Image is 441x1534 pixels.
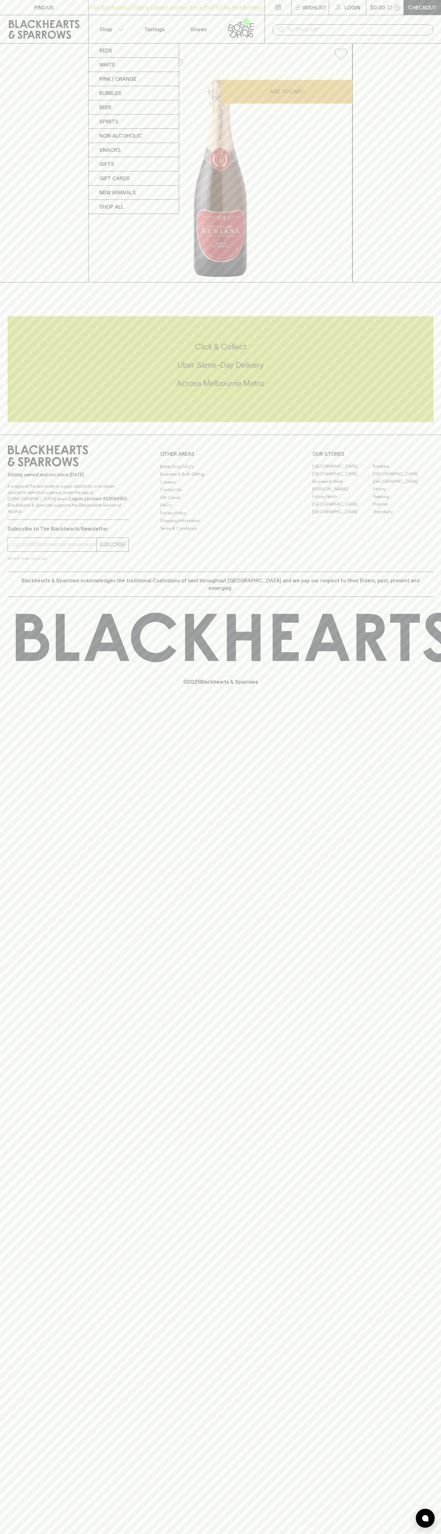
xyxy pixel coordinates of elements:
[89,72,179,86] a: Pink / Orange
[422,1515,428,1521] img: bubble-icon
[89,200,179,214] a: SHOP ALL
[99,160,114,168] p: Gifts
[89,143,179,157] a: Snacks
[89,58,179,72] a: White
[89,157,179,171] a: Gifts
[99,104,111,111] p: Beer
[99,47,112,54] p: Reds
[99,75,136,83] p: Pink / Orange
[99,61,115,68] p: White
[99,89,121,97] p: Bubbles
[99,189,136,196] p: New Arrivals
[99,146,121,154] p: Snacks
[99,175,130,182] p: Gift Cards
[99,203,124,211] p: SHOP ALL
[89,129,179,143] a: Non Alcoholic
[89,171,179,186] a: Gift Cards
[89,100,179,115] a: Beer
[99,118,119,125] p: Spirits
[89,86,179,100] a: Bubbles
[89,44,179,58] a: Reds
[99,132,142,140] p: Non Alcoholic
[89,115,179,129] a: Spirits
[89,186,179,200] a: New Arrivals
